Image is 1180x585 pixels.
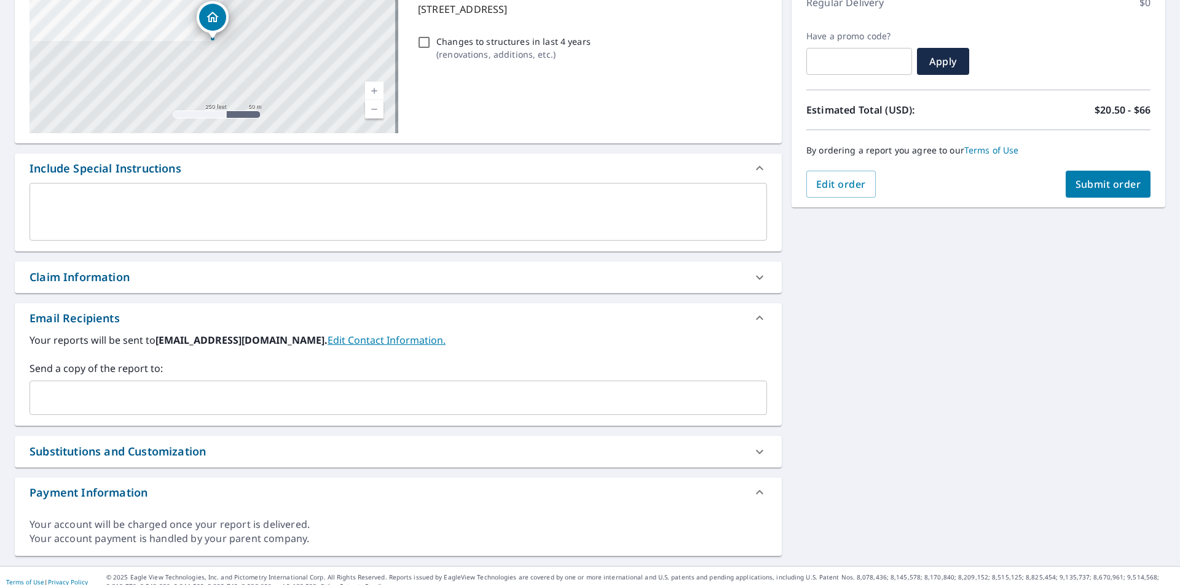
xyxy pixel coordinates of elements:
[29,443,206,460] div: Substitutions and Customization
[1066,171,1151,198] button: Submit order
[15,436,782,467] div: Substitutions and Customization
[806,103,978,117] p: Estimated Total (USD):
[197,1,229,39] div: Dropped pin, building 1, Residential property, 2427 W 47th St Davenport, IA 52806
[29,160,181,177] div: Include Special Instructions
[15,262,782,293] div: Claim Information
[1095,103,1150,117] p: $20.50 - $66
[1076,177,1141,191] span: Submit order
[29,532,767,546] div: Your account payment is handled by your parent company.
[29,269,130,285] div: Claim Information
[155,333,328,347] b: [EMAIL_ADDRESS][DOMAIN_NAME].
[806,145,1150,156] p: By ordering a report you agree to our
[436,35,591,48] p: Changes to structures in last 4 years
[436,48,591,61] p: ( renovations, additions, etc. )
[29,484,147,501] div: Payment Information
[15,303,782,333] div: Email Recipients
[365,82,383,100] a: Current Level 17, Zoom In
[418,2,762,17] p: [STREET_ADDRESS]
[29,361,767,376] label: Send a copy of the report to:
[29,310,120,327] div: Email Recipients
[15,478,782,507] div: Payment Information
[29,517,767,532] div: Your account will be charged once your report is delivered.
[927,55,959,68] span: Apply
[917,48,969,75] button: Apply
[964,144,1019,156] a: Terms of Use
[806,31,912,42] label: Have a promo code?
[328,333,446,347] a: EditContactInfo
[816,177,866,191] span: Edit order
[15,153,782,183] div: Include Special Instructions
[806,171,876,198] button: Edit order
[29,333,767,347] label: Your reports will be sent to
[365,100,383,118] a: Current Level 17, Zoom Out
